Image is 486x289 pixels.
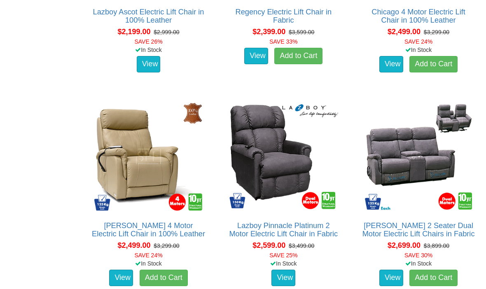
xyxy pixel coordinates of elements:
[227,100,340,213] img: Lazboy Pinnacle Platinum 2 Motor Electric Lift Chair in Fabric
[409,56,458,72] a: Add to Cart
[244,48,268,64] a: View
[109,270,133,286] a: View
[220,259,346,268] div: In Stock
[134,252,162,259] font: SAVE 24%
[274,48,322,64] a: Add to Cart
[134,38,162,45] font: SAVE 26%
[362,100,475,213] img: Dalton 2 Seater Dual Motor Electric Lift Chairs in Fabric
[252,28,285,36] span: $2,399.00
[252,241,285,249] span: $2,599.00
[117,28,150,36] span: $2,199.00
[93,8,204,24] a: Lazboy Ascot Electric Lift Chair in 100% Leather
[289,242,314,249] del: $3,499.00
[86,46,212,54] div: In Stock
[86,259,212,268] div: In Stock
[388,241,421,249] span: $2,699.00
[289,29,314,35] del: $3,599.00
[154,29,179,35] del: $2,999.00
[372,8,465,24] a: Chicago 4 Motor Electric Lift Chair in 100% Leather
[271,270,295,286] a: View
[92,221,205,238] a: [PERSON_NAME] 4 Motor Electric Lift Chair in 100% Leather
[154,242,179,249] del: $3,299.00
[269,252,297,259] font: SAVE 25%
[355,46,481,54] div: In Stock
[379,56,403,72] a: View
[236,8,332,24] a: Regency Electric Lift Chair in Fabric
[355,259,481,268] div: In Stock
[362,221,475,238] a: [PERSON_NAME] 2 Seater Dual Motor Electric Lift Chairs in Fabric
[269,38,297,45] font: SAVE 33%
[379,270,403,286] a: View
[92,100,206,213] img: Dalton 4 Motor Electric Lift Chair in 100% Leather
[388,28,421,36] span: $2,499.00
[424,242,449,249] del: $3,899.00
[140,270,188,286] a: Add to Cart
[409,270,458,286] a: Add to Cart
[117,241,150,249] span: $2,499.00
[404,252,432,259] font: SAVE 30%
[424,29,449,35] del: $3,299.00
[404,38,432,45] font: SAVE 24%
[229,221,338,238] a: Lazboy Pinnacle Platinum 2 Motor Electric Lift Chair in Fabric
[137,56,161,72] a: View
